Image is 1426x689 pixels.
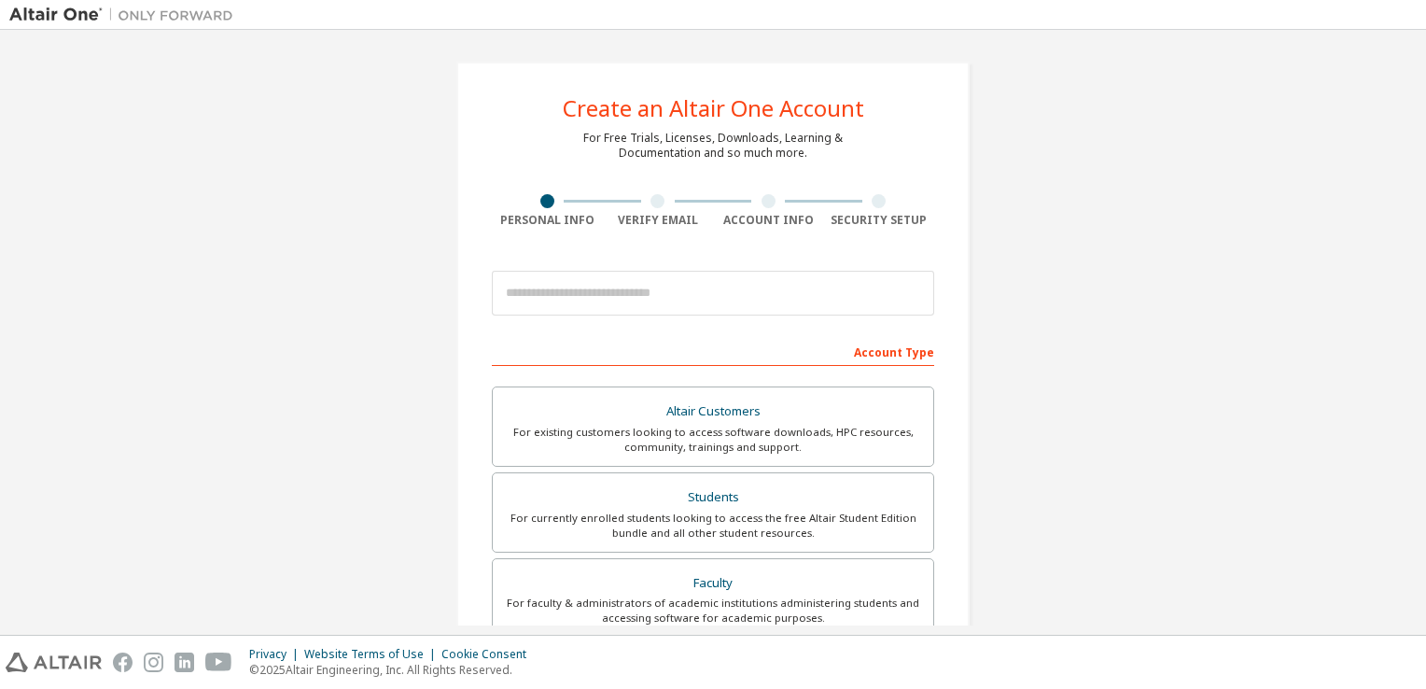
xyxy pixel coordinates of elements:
[492,336,934,366] div: Account Type
[713,213,824,228] div: Account Info
[504,596,922,626] div: For faculty & administrators of academic institutions administering students and accessing softwa...
[175,653,194,672] img: linkedin.svg
[6,653,102,672] img: altair_logo.svg
[824,213,935,228] div: Security Setup
[144,653,163,672] img: instagram.svg
[492,213,603,228] div: Personal Info
[603,213,714,228] div: Verify Email
[504,399,922,425] div: Altair Customers
[9,6,243,24] img: Altair One
[304,647,441,662] div: Website Terms of Use
[583,131,843,161] div: For Free Trials, Licenses, Downloads, Learning & Documentation and so much more.
[249,647,304,662] div: Privacy
[205,653,232,672] img: youtube.svg
[441,647,538,662] div: Cookie Consent
[563,97,864,120] div: Create an Altair One Account
[504,425,922,455] div: For existing customers looking to access software downloads, HPC resources, community, trainings ...
[504,485,922,511] div: Students
[249,662,538,678] p: © 2025 Altair Engineering, Inc. All Rights Reserved.
[504,511,922,541] div: For currently enrolled students looking to access the free Altair Student Edition bundle and all ...
[504,570,922,597] div: Faculty
[113,653,133,672] img: facebook.svg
